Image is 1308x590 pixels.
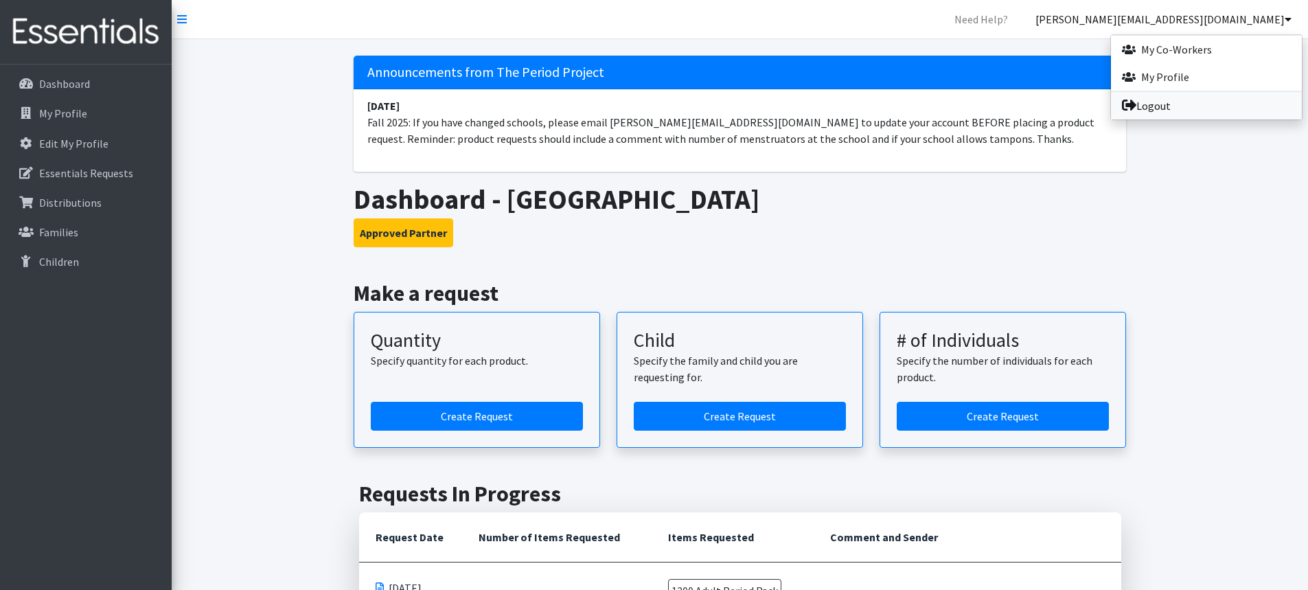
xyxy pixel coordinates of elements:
p: Specify quantity for each product. [371,352,583,369]
p: Dashboard [39,77,90,91]
h3: Child [634,329,846,352]
h2: Requests In Progress [359,481,1121,507]
p: My Profile [39,106,87,120]
a: My Co-Workers [1111,36,1302,63]
h3: # of Individuals [897,329,1109,352]
li: Fall 2025: If you have changed schools, please email [PERSON_NAME][EMAIL_ADDRESS][DOMAIN_NAME] to... [354,89,1126,155]
a: Need Help? [943,5,1019,33]
p: Children [39,255,79,269]
p: Specify the number of individuals for each product. [897,352,1109,385]
p: Essentials Requests [39,166,133,180]
a: Families [5,218,166,246]
a: Create a request by quantity [371,402,583,431]
th: Comment and Sender [814,512,1121,563]
a: [PERSON_NAME][EMAIL_ADDRESS][DOMAIN_NAME] [1024,5,1303,33]
th: Items Requested [652,512,814,563]
img: HumanEssentials [5,9,166,55]
h2: Make a request [354,280,1126,306]
a: Create a request for a child or family [634,402,846,431]
button: Approved Partner [354,218,453,247]
a: Logout [1111,92,1302,120]
h1: Dashboard - [GEOGRAPHIC_DATA] [354,183,1126,216]
a: My Profile [1111,63,1302,91]
strong: [DATE] [367,99,400,113]
a: Distributions [5,189,166,216]
p: Families [39,225,78,239]
a: Dashboard [5,70,166,98]
h5: Announcements from The Period Project [354,56,1126,89]
a: Create a request by number of individuals [897,402,1109,431]
h3: Quantity [371,329,583,352]
th: Number of Items Requested [462,512,652,563]
a: Essentials Requests [5,159,166,187]
th: Request Date [359,512,462,563]
a: Edit My Profile [5,130,166,157]
p: Edit My Profile [39,137,108,150]
a: My Profile [5,100,166,127]
p: Specify the family and child you are requesting for. [634,352,846,385]
p: Distributions [39,196,102,209]
a: Children [5,248,166,275]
